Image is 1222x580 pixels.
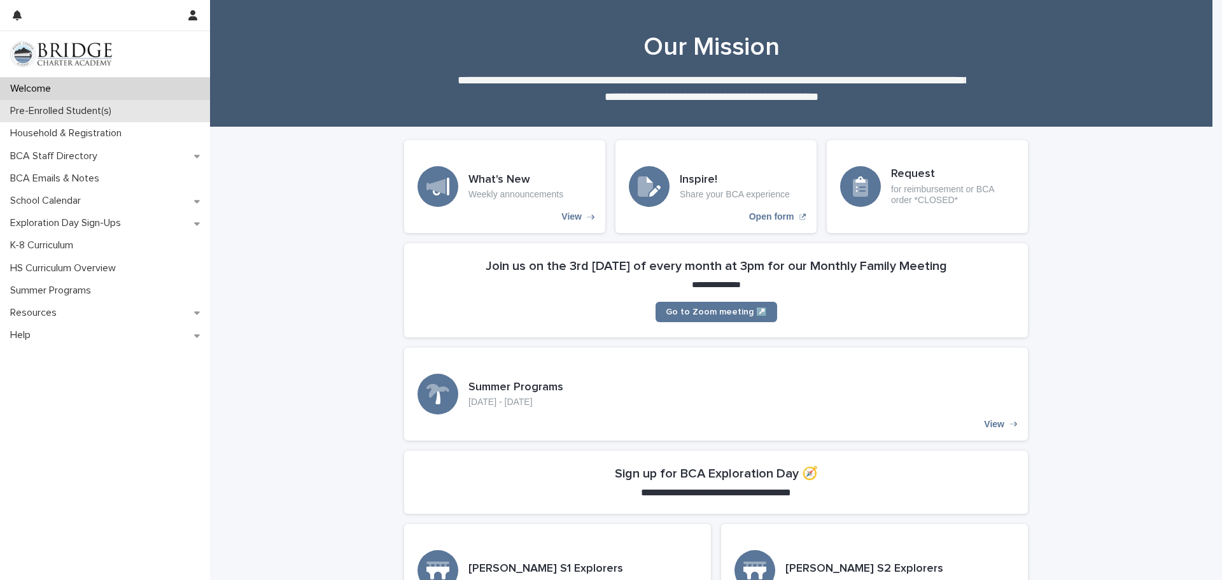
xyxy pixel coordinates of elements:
span: Go to Zoom meeting ↗️ [666,308,767,316]
p: for reimbursement or BCA order *CLOSED* [891,184,1015,206]
p: Resources [5,307,67,319]
img: V1C1m3IdTEidaUdm9Hs0 [10,41,112,67]
a: Go to Zoom meeting ↗️ [656,302,777,322]
h1: Our Mission [400,32,1023,62]
p: K-8 Curriculum [5,239,83,251]
h3: Inspire! [680,173,790,187]
p: Welcome [5,83,61,95]
h3: What's New [468,173,563,187]
p: Help [5,329,41,341]
h2: Join us on the 3rd [DATE] of every month at 3pm for our Monthly Family Meeting [486,258,947,274]
p: Open form [749,211,794,222]
p: Household & Registration [5,127,132,139]
p: BCA Staff Directory [5,150,108,162]
p: BCA Emails & Notes [5,173,109,185]
p: Exploration Day Sign-Ups [5,217,131,229]
p: View [561,211,582,222]
h3: [PERSON_NAME] S2 Explorers [785,562,943,576]
h3: Request [891,167,1015,181]
a: View [404,348,1028,441]
p: Summer Programs [5,285,101,297]
h3: [PERSON_NAME] S1 Explorers [468,562,623,576]
p: Share your BCA experience [680,189,790,200]
h3: Summer Programs [468,381,563,395]
p: Pre-Enrolled Student(s) [5,105,122,117]
h2: Sign up for BCA Exploration Day 🧭 [615,466,818,481]
p: Weekly announcements [468,189,563,200]
p: View [984,419,1004,430]
p: School Calendar [5,195,91,207]
a: View [404,140,605,233]
p: HS Curriculum Overview [5,262,126,274]
p: [DATE] - [DATE] [468,397,563,407]
a: Open form [615,140,817,233]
